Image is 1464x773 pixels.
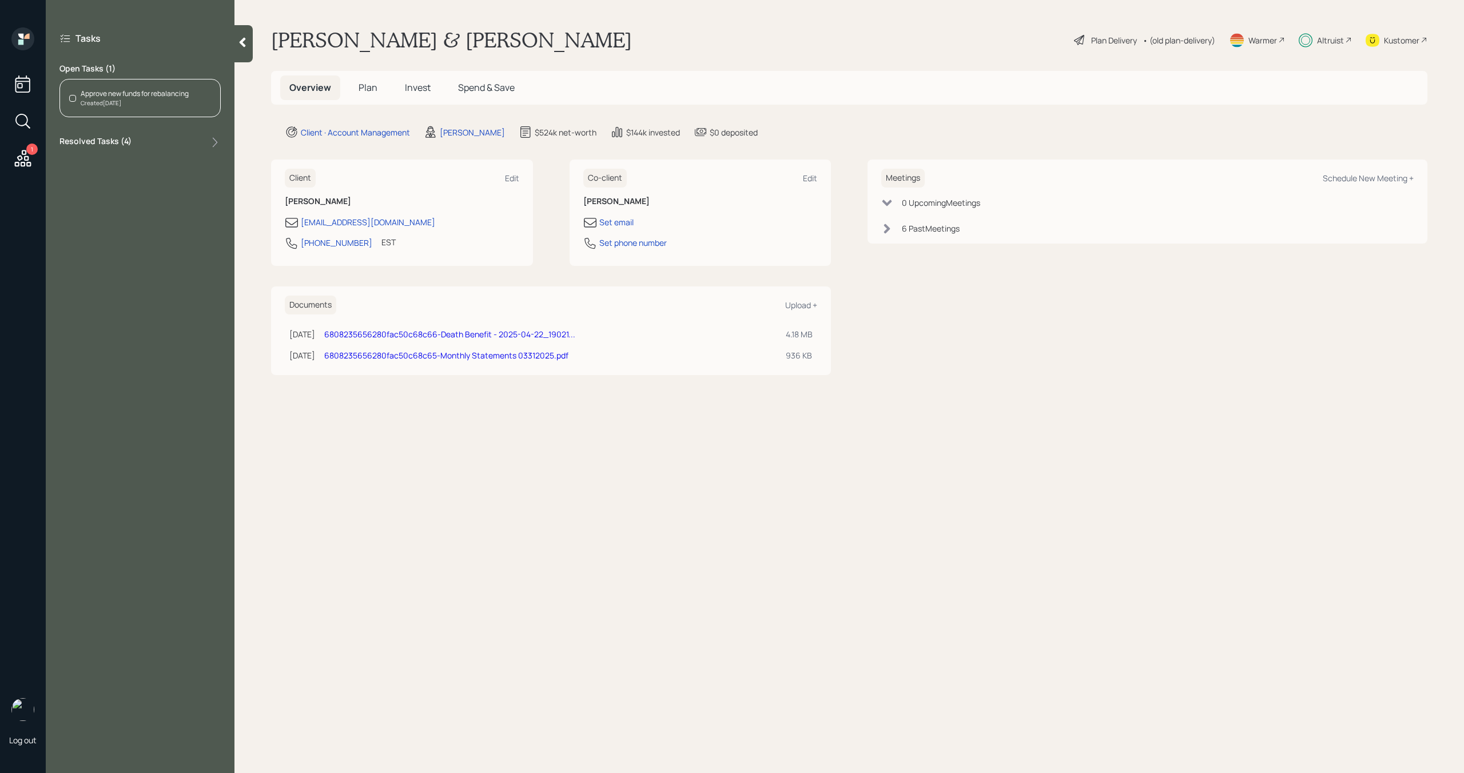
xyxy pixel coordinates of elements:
[285,296,336,314] h6: Documents
[285,197,519,206] h6: [PERSON_NAME]
[301,126,410,138] div: Client · Account Management
[1143,34,1215,46] div: • (old plan-delivery)
[289,81,331,94] span: Overview
[11,698,34,721] img: michael-russo-headshot.png
[285,169,316,188] h6: Client
[535,126,596,138] div: $524k net-worth
[786,349,813,361] div: 936 KB
[81,99,189,107] div: Created [DATE]
[583,169,627,188] h6: Co-client
[1323,173,1414,184] div: Schedule New Meeting +
[1384,34,1419,46] div: Kustomer
[583,197,818,206] h6: [PERSON_NAME]
[1317,34,1344,46] div: Altruist
[405,81,431,94] span: Invest
[902,222,960,234] div: 6 Past Meeting s
[440,126,505,138] div: [PERSON_NAME]
[710,126,758,138] div: $0 deposited
[271,27,632,53] h1: [PERSON_NAME] & [PERSON_NAME]
[786,328,813,340] div: 4.18 MB
[289,328,315,340] div: [DATE]
[505,173,519,184] div: Edit
[599,237,667,249] div: Set phone number
[324,329,575,340] a: 6808235656280fac50c68c66-Death Benefit - 2025-04-22_19021...
[881,169,925,188] h6: Meetings
[359,81,377,94] span: Plan
[9,735,37,746] div: Log out
[59,63,221,74] label: Open Tasks ( 1 )
[785,300,817,310] div: Upload +
[381,236,396,248] div: EST
[803,173,817,184] div: Edit
[458,81,515,94] span: Spend & Save
[1091,34,1137,46] div: Plan Delivery
[289,349,315,361] div: [DATE]
[301,237,372,249] div: [PHONE_NUMBER]
[626,126,680,138] div: $144k invested
[75,32,101,45] label: Tasks
[324,350,568,361] a: 6808235656280fac50c68c65-Monthly Statements 03312025.pdf
[902,197,980,209] div: 0 Upcoming Meeting s
[301,216,435,228] div: [EMAIL_ADDRESS][DOMAIN_NAME]
[1248,34,1277,46] div: Warmer
[81,89,189,99] div: Approve new funds for rebalancing
[599,216,634,228] div: Set email
[59,136,132,149] label: Resolved Tasks ( 4 )
[26,144,38,155] div: 1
